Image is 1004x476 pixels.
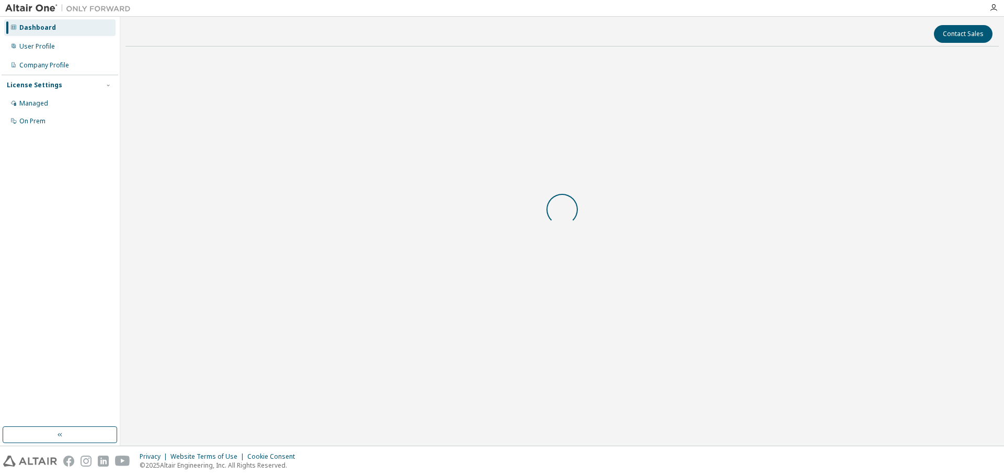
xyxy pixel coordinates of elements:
img: instagram.svg [81,456,92,467]
div: Company Profile [19,61,69,69]
div: On Prem [19,117,45,125]
img: linkedin.svg [98,456,109,467]
div: Website Terms of Use [170,452,247,461]
button: Contact Sales [934,25,992,43]
div: Privacy [140,452,170,461]
img: altair_logo.svg [3,456,57,467]
div: License Settings [7,81,62,89]
p: © 2025 Altair Engineering, Inc. All Rights Reserved. [140,461,301,470]
div: User Profile [19,42,55,51]
img: facebook.svg [63,456,74,467]
div: Managed [19,99,48,108]
div: Cookie Consent [247,452,301,461]
img: youtube.svg [115,456,130,467]
div: Dashboard [19,24,56,32]
img: Altair One [5,3,136,14]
